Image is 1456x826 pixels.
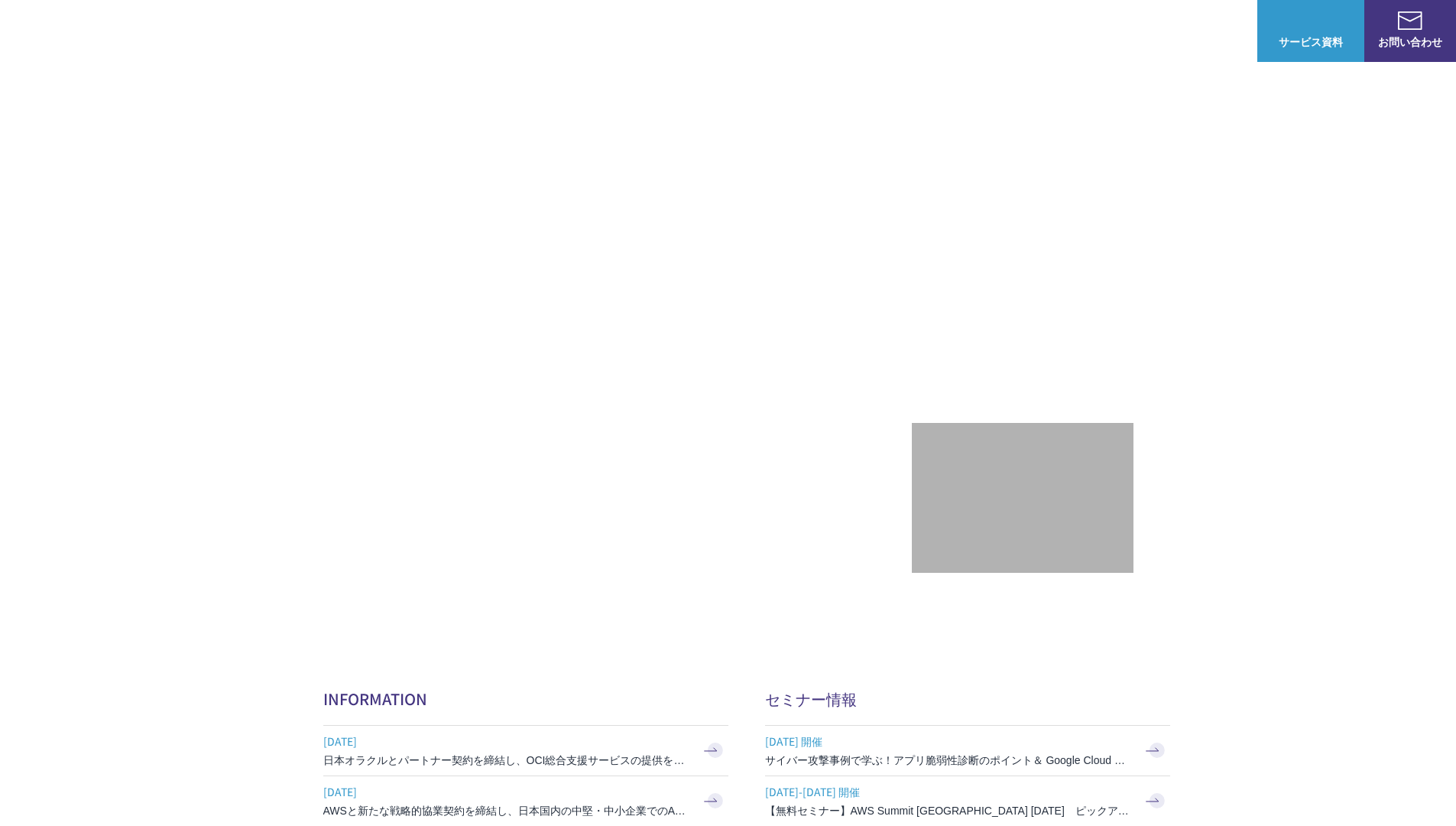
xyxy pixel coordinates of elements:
[1199,23,1242,39] a: ログイン
[765,753,1132,768] h3: サイバー攻撃事例で学ぶ！アプリ脆弱性診断のポイント＆ Google Cloud セキュリティ対策
[884,23,1007,39] p: 業種別ソリューション
[1005,294,1039,317] em: AWS
[942,446,1103,558] img: 契約件数
[323,776,728,826] a: [DATE] AWSと新たな戦略的協業契約を締結し、日本国内の中堅・中小企業でのAWS活用を加速
[765,688,1170,710] h2: セミナー情報
[1037,23,1080,39] a: 導入事例
[1364,34,1456,50] span: お問い合わせ
[936,294,1110,353] p: 最上位プレミアティア サービスパートナー
[323,753,690,768] h3: 日本オラクルとパートナー契約を締結し、OCI総合支援サービスの提供を開始
[728,23,765,39] p: 強み
[323,688,728,710] h2: INFORMATION
[1299,11,1323,30] img: AWS総合支援サービス C-Chorus サービス資料
[323,780,690,803] span: [DATE]
[608,444,883,519] img: AWS請求代行サービス 統合管理プラン
[1111,23,1169,39] p: ナレッジ
[176,15,287,47] span: NHN テコラス AWS総合支援サービス
[323,169,912,236] p: AWSの導入からコスト削減、 構成・運用の最適化からデータ活用まで 規模や業種業態を問わない マネージドサービスで
[765,726,1170,776] a: [DATE] 開催 サイバー攻撃事例で学ぶ！アプリ脆弱性診断のポイント＆ Google Cloud セキュリティ対策
[765,780,1132,803] span: [DATE]-[DATE] 開催
[323,726,728,776] a: [DATE] 日本オラクルとパートナー契約を締結し、OCI総合支援サービスの提供を開始
[1398,11,1422,30] img: お問い合わせ
[765,776,1170,826] a: [DATE]-[DATE] 開催 【無料セミナー】AWS Summit [GEOGRAPHIC_DATA] [DATE] ピックアップセッション
[1257,34,1364,50] span: サービス資料
[796,23,854,39] p: サービス
[765,730,1132,753] span: [DATE] 開催
[23,12,287,49] a: AWS総合支援サービス C-Chorus NHN テコラスAWS総合支援サービス
[323,252,912,398] h1: AWS ジャーニーの 成功を実現
[954,138,1091,276] img: AWSプレミアティアサービスパートナー
[323,730,690,753] span: [DATE]
[323,803,690,818] h3: AWSと新たな戦略的協業契約を締結し、日本国内の中堅・中小企業でのAWS活用を加速
[765,803,1132,818] h3: 【無料セミナー】AWS Summit [GEOGRAPHIC_DATA] [DATE] ピックアップセッション
[323,444,598,519] img: AWSとの戦略的協業契約 締結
